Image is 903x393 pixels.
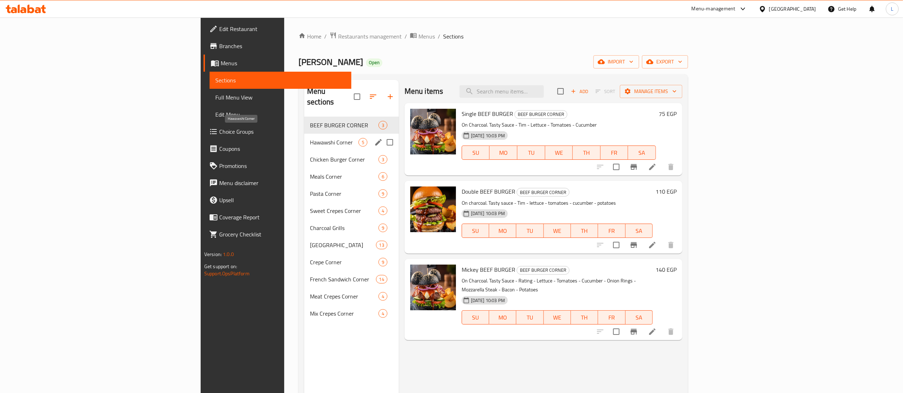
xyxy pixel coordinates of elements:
[379,310,387,317] span: 4
[304,117,399,134] div: BEEF BURGER CORNER3
[570,87,589,96] span: Add
[378,121,387,129] div: items
[365,88,382,105] span: Sort sections
[204,226,351,243] a: Grocery Checklist
[468,132,508,139] span: [DATE] 10:03 PM
[515,110,567,118] span: BEEF BURGER CORNER
[379,208,387,214] span: 4
[223,250,234,259] span: 1.0.0
[548,148,570,158] span: WE
[517,188,570,196] div: BEEF BURGER CORNER
[204,262,237,271] span: Get support on:
[418,32,435,41] span: Menus
[626,87,677,96] span: Manage items
[626,310,653,325] button: SA
[310,241,376,249] div: Syrian Sandwich Corner
[304,236,399,254] div: [GEOGRAPHIC_DATA]13
[544,224,571,238] button: WE
[219,25,346,33] span: Edit Restaurant
[310,258,378,266] div: Crepe Corner
[405,32,407,41] li: /
[310,275,376,284] span: French Sandwich Corner
[443,32,463,41] span: Sections
[358,138,367,147] div: items
[378,258,387,266] div: items
[204,250,222,259] span: Version:
[204,174,351,192] a: Menu disclaimer
[462,186,515,197] span: Double BEEF BURGER
[310,155,378,164] span: Chicken Burger Corner
[609,159,624,174] span: Select to update
[598,224,625,238] button: FR
[492,148,515,158] span: MO
[516,224,543,238] button: TU
[304,151,399,168] div: Chicken Burger Corner3
[366,60,382,66] span: Open
[891,5,893,13] span: L
[378,224,387,232] div: items
[642,55,688,68] button: export
[204,55,351,72] a: Menus
[462,224,489,238] button: SU
[310,309,378,318] span: Mix Crepes Corner
[204,123,351,140] a: Choice Groups
[304,288,399,305] div: Meat Crepes Corner4
[379,173,387,180] span: 6
[492,312,513,323] span: MO
[410,265,456,310] img: Mickey BEEF BURGER
[310,241,376,249] span: [GEOGRAPHIC_DATA]
[219,213,346,221] span: Coverage Report
[625,158,642,175] button: Branch-specific-item
[310,206,378,215] span: Sweet Crepes Corner
[515,110,567,119] div: BEEF BURGER CORNER
[576,148,598,158] span: TH
[662,323,679,340] button: delete
[405,86,443,97] h2: Menu items
[376,242,387,249] span: 13
[379,190,387,197] span: 9
[519,312,541,323] span: TU
[769,5,816,13] div: [GEOGRAPHIC_DATA]
[648,163,657,171] a: Edit menu item
[626,224,653,238] button: SA
[310,224,378,232] span: Charcoal Grills
[571,224,598,238] button: TH
[490,146,517,160] button: MO
[310,172,378,181] span: Meals Corner
[366,58,382,67] div: Open
[378,292,387,301] div: items
[517,146,545,160] button: TU
[568,86,591,97] span: Add item
[310,189,378,198] span: Pasta Corner
[601,226,622,236] span: FR
[410,32,435,41] a: Menus
[378,172,387,181] div: items
[204,37,351,55] a: Branches
[628,226,650,236] span: SA
[544,310,571,325] button: WE
[609,324,624,339] span: Select to update
[379,156,387,163] span: 3
[460,85,544,98] input: search
[373,137,384,148] button: edit
[692,5,736,13] div: Menu-management
[304,202,399,219] div: Sweet Crepes Corner4
[648,327,657,336] a: Edit menu item
[378,155,387,164] div: items
[462,146,490,160] button: SU
[221,59,346,67] span: Menus
[489,224,516,238] button: MO
[573,146,601,160] button: TH
[310,138,358,147] span: Hawawshi Corner
[376,275,387,284] div: items
[625,236,642,254] button: Branch-specific-item
[593,55,639,68] button: import
[215,110,346,119] span: Edit Menu
[468,210,508,217] span: [DATE] 10:03 PM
